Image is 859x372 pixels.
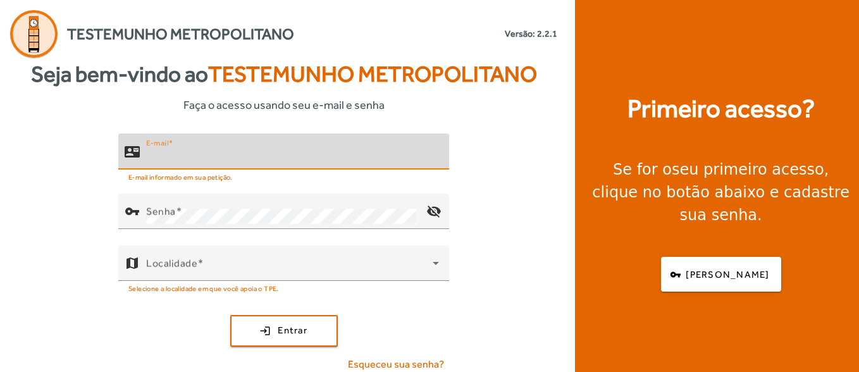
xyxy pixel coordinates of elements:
button: [PERSON_NAME] [661,257,781,292]
small: Versão: 2.2.1 [505,27,557,40]
span: Esqueceu sua senha? [348,357,444,372]
strong: Primeiro acesso? [627,90,815,128]
img: Logo Agenda [10,10,58,58]
strong: seu primeiro acesso [672,161,824,178]
mat-icon: map [125,256,140,271]
mat-label: E-mail [146,138,168,147]
mat-label: Senha [146,205,176,217]
span: Testemunho Metropolitano [208,61,537,87]
mat-label: Localidade [146,257,197,269]
span: Faça o acesso usando seu e-mail e senha [183,96,385,113]
mat-icon: visibility_off [419,196,449,226]
span: Testemunho Metropolitano [67,23,294,46]
mat-icon: contact_mail [125,144,140,159]
span: Entrar [278,323,307,338]
mat-hint: Selecione a localidade em que você apoia o TPE. [128,281,279,295]
div: Se for o , clique no botão abaixo e cadastre sua senha. [590,158,851,226]
mat-icon: vpn_key [125,204,140,219]
button: Entrar [230,315,338,347]
span: [PERSON_NAME] [686,268,769,282]
mat-hint: E-mail informado em sua petição. [128,170,233,183]
strong: Seja bem-vindo ao [31,58,537,91]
